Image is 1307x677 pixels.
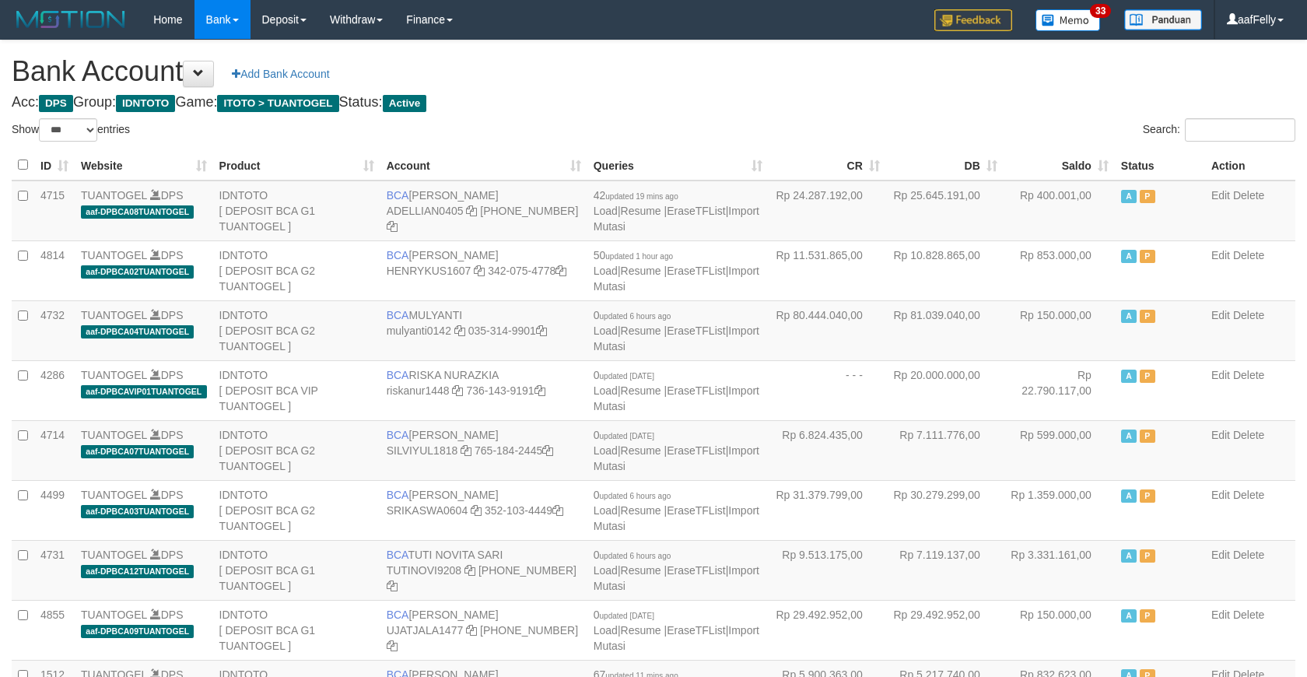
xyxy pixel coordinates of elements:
[1140,549,1155,563] span: Paused
[594,429,759,472] span: | | |
[81,565,194,578] span: aaf-DPBCA12TUANTOGEL
[594,429,654,441] span: 0
[1035,9,1101,31] img: Button%20Memo.svg
[81,549,147,561] a: TUANTOGEL
[552,504,563,517] a: Copy 3521034449 to clipboard
[387,444,458,457] a: SILVIYUL1818
[594,624,759,652] a: Import Mutasi
[667,564,725,577] a: EraseTFList
[1233,489,1264,501] a: Delete
[594,489,759,532] span: | | |
[1090,4,1111,18] span: 33
[621,205,661,217] a: Resume
[1211,489,1230,501] a: Edit
[769,240,886,300] td: Rp 11.531.865,00
[34,420,75,480] td: 4714
[886,240,1004,300] td: Rp 10.828.865,00
[1140,609,1155,623] span: Paused
[594,324,759,353] a: Import Mutasi
[380,300,587,360] td: MULYANTI 035-314-9901
[594,549,759,592] span: | | |
[621,504,661,517] a: Resume
[1211,549,1230,561] a: Edit
[934,9,1012,31] img: Feedback.jpg
[1121,489,1137,503] span: Active
[75,240,213,300] td: DPS
[1140,489,1155,503] span: Paused
[1143,118,1295,142] label: Search:
[75,420,213,480] td: DPS
[34,181,75,241] td: 4715
[555,265,566,277] a: Copy 3420754778 to clipboard
[594,369,654,381] span: 0
[213,360,380,420] td: IDNTOTO [ DEPOSIT BCA VIP TUANTOGEL ]
[621,324,661,337] a: Resume
[464,564,475,577] a: Copy TUTINOVI9208 to clipboard
[600,312,671,321] span: updated 6 hours ago
[594,249,759,293] span: | | |
[81,369,147,381] a: TUANTOGEL
[1233,549,1264,561] a: Delete
[594,309,671,321] span: 0
[387,220,398,233] a: Copy 5655032115 to clipboard
[769,300,886,360] td: Rp 80.444.040,00
[380,480,587,540] td: [PERSON_NAME] 352-103-4449
[213,181,380,241] td: IDNTOTO [ DEPOSIT BCA G1 TUANTOGEL ]
[621,444,661,457] a: Resume
[594,324,618,337] a: Load
[81,325,194,338] span: aaf-DPBCA04TUANTOGEL
[81,505,194,518] span: aaf-DPBCA03TUANTOGEL
[1211,429,1230,441] a: Edit
[387,309,409,321] span: BCA
[605,192,678,201] span: updated 19 mins ago
[621,384,661,397] a: Resume
[886,480,1004,540] td: Rp 30.279.299,00
[605,252,673,261] span: updated 1 hour ago
[81,265,194,279] span: aaf-DPBCA02TUANTOGEL
[1233,369,1264,381] a: Delete
[387,504,468,517] a: SRIKASWA0604
[621,265,661,277] a: Resume
[1115,150,1205,181] th: Status
[594,609,759,652] span: | | |
[34,480,75,540] td: 4499
[886,300,1004,360] td: Rp 81.039.040,00
[534,384,545,397] a: Copy 7361439191 to clipboard
[1121,609,1137,623] span: Active
[667,444,725,457] a: EraseTFList
[75,540,213,600] td: DPS
[217,95,338,112] span: ITOTO > TUANTOGEL
[1211,189,1230,202] a: Edit
[81,429,147,441] a: TUANTOGEL
[667,384,725,397] a: EraseTFList
[1185,118,1295,142] input: Search:
[75,181,213,241] td: DPS
[594,265,618,277] a: Load
[34,360,75,420] td: 4286
[1140,190,1155,203] span: Paused
[667,205,725,217] a: EraseTFList
[1004,181,1115,241] td: Rp 400.001,00
[387,489,409,501] span: BCA
[34,240,75,300] td: 4814
[213,420,380,480] td: IDNTOTO [ DEPOSIT BCA G2 TUANTOGEL ]
[387,189,409,202] span: BCA
[380,540,587,600] td: TUTI NOVITA SARI [PHONE_NUMBER]
[1121,250,1137,263] span: Active
[667,324,725,337] a: EraseTFList
[1004,480,1115,540] td: Rp 1.359.000,00
[769,150,886,181] th: CR: activate to sort column ascending
[769,420,886,480] td: Rp 6.824.435,00
[886,150,1004,181] th: DB: activate to sort column ascending
[886,360,1004,420] td: Rp 20.000.000,00
[387,429,409,441] span: BCA
[594,444,759,472] a: Import Mutasi
[213,150,380,181] th: Product: activate to sort column ascending
[600,552,671,560] span: updated 6 hours ago
[1233,189,1264,202] a: Delete
[213,480,380,540] td: IDNTOTO [ DEPOSIT BCA G2 TUANTOGEL ]
[81,205,194,219] span: aaf-DPBCA08TUANTOGEL
[387,324,451,337] a: mulyanti0142
[387,549,408,561] span: BCA
[594,504,759,532] a: Import Mutasi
